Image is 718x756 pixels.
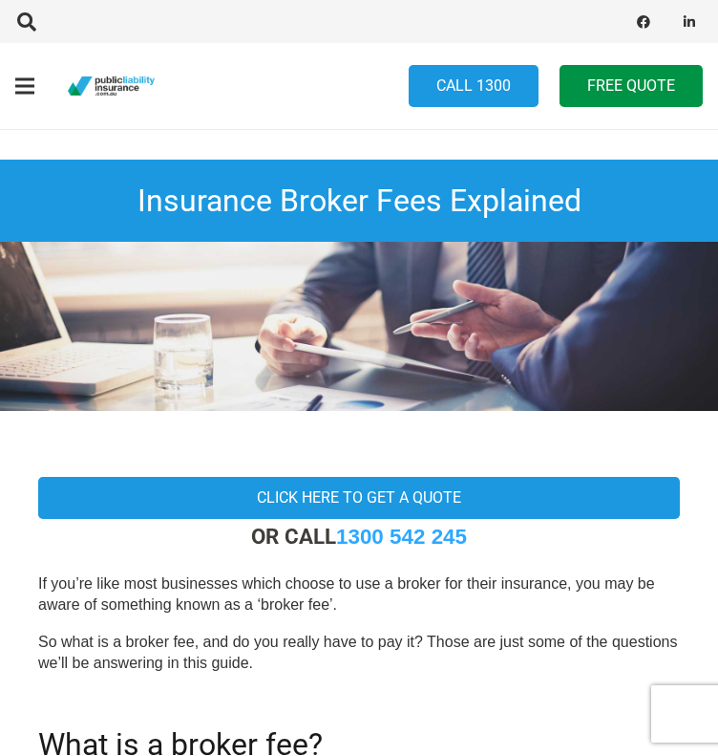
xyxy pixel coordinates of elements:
a: LinkedIn [676,9,703,35]
a: Facebook [630,9,657,35]
p: If you’re like most businesses which choose to use a broker for their insurance, you may be aware... [38,573,680,616]
a: Call 1300 [409,65,538,108]
a: Menu [3,62,47,110]
p: So what is a broker fee, and do you really have to pay it? Those are just some of the questions w... [38,632,680,675]
strong: OR CALL [251,524,467,549]
a: pli_logotransparent [68,76,155,96]
a: 1300 542 245 [336,525,467,549]
a: Search [6,8,48,36]
a: Click here to get a quote [38,477,680,520]
a: FREE QUOTE [560,65,703,108]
